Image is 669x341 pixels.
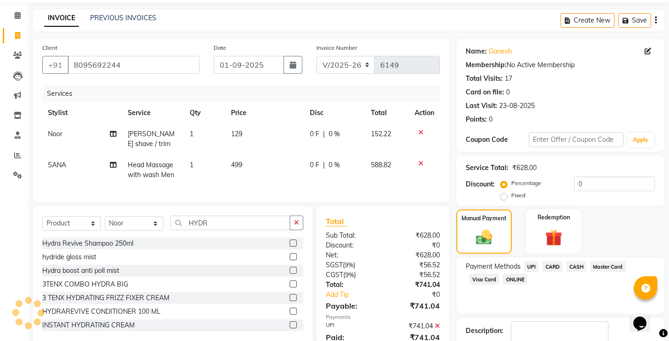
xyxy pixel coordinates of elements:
button: Apply [627,133,654,147]
span: CARD [542,261,562,272]
th: Service [122,102,184,124]
span: 1 [190,161,193,169]
span: 129 [231,130,242,138]
div: ₹741.04 [383,300,446,311]
div: Service Total: [466,163,508,173]
div: Hydra Revive Shampoo 250ml [42,239,133,248]
input: Search by Name/Mobile/Email/Code [68,56,200,74]
div: HYDRAREVIVE CONDITIONER 100 ML [42,307,161,317]
div: 17 [505,74,512,84]
div: ₹0 [383,240,446,250]
div: ₹628.00 [383,250,446,260]
th: Qty [184,102,225,124]
div: 23-08-2025 [499,101,535,111]
span: Master Card [590,261,626,272]
div: Membership: [466,60,507,70]
label: Invoice Number [316,44,357,52]
a: INVOICE [44,10,79,27]
div: Hydra boost anti poll mist [42,266,119,276]
span: 588.82 [371,161,391,169]
div: Discount: [319,240,383,250]
span: Total [326,217,347,226]
span: Visa Card [469,274,500,285]
div: Coupon Code [466,135,529,145]
div: hydride gloss mist [42,252,96,262]
a: PREVIOUS INVOICES [90,14,156,22]
div: ( ) [319,270,383,280]
div: Description: [466,326,503,336]
th: Disc [304,102,365,124]
a: Ganesh [489,46,512,56]
div: Payable: [319,300,383,311]
span: 0 % [329,129,340,139]
span: CASH [566,261,586,272]
label: Date [214,44,226,52]
img: _gift.svg [540,227,568,248]
span: Payment Methods [466,262,521,271]
div: ₹0 [393,290,447,300]
label: Percentage [511,179,541,187]
span: UPI [524,261,539,272]
div: Last Visit: [466,101,497,111]
th: Total [365,102,409,124]
div: 3 TENX HYDRATING FRIZZ FIXER CREAM [42,293,169,303]
div: ₹628.00 [383,231,446,240]
th: Price [225,102,304,124]
th: Action [409,102,440,124]
span: 0 F [310,160,319,170]
div: 0 [506,87,510,97]
div: 0 [489,115,492,124]
label: Client [42,44,57,52]
div: Name: [466,46,487,56]
div: Points: [466,115,487,124]
span: 0 % [329,160,340,170]
div: INSTANT HYDRATING CREAM [42,320,135,330]
div: ( ) [319,260,383,270]
button: +91 [42,56,69,74]
span: Head Massage with wash Men [128,161,174,179]
div: Sub Total: [319,231,383,240]
span: 9% [345,271,354,279]
span: | [323,160,325,170]
label: Fixed [511,191,525,200]
button: Save [618,13,651,28]
div: No Active Membership [466,60,655,70]
div: Total Visits: [466,74,503,84]
span: 9% [345,261,354,269]
a: Add Tip [319,290,393,300]
span: SGST [326,261,343,269]
div: 3TENX COMBO HYDRA BIG [42,279,128,289]
div: Net: [319,250,383,260]
span: 499 [231,161,242,169]
span: [PERSON_NAME] shave / trim [128,130,175,148]
span: 0 F [310,129,319,139]
span: | [323,129,325,139]
label: Redemption [538,213,570,222]
input: Enter Offer / Coupon Code [529,132,623,147]
span: 152.22 [371,130,391,138]
span: 1 [190,130,193,138]
div: ₹741.04 [383,321,446,331]
div: Services [43,85,447,102]
div: Total: [319,280,383,290]
iframe: chat widget [630,303,660,332]
div: Discount: [466,179,495,189]
button: Create New [561,13,615,28]
div: ₹56.52 [383,270,446,280]
img: _cash.svg [471,228,497,247]
div: UPI [319,321,383,331]
div: Card on file: [466,87,504,97]
input: Search or Scan [170,216,290,230]
span: SANA [48,161,66,169]
span: Noor [48,130,62,138]
div: ₹741.04 [383,280,446,290]
div: ₹56.52 [383,260,446,270]
label: Manual Payment [461,214,507,223]
span: CGST [326,271,343,279]
div: ₹628.00 [512,163,537,173]
th: Stylist [42,102,122,124]
span: ONLINE [503,274,527,285]
div: Payments [326,313,440,321]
